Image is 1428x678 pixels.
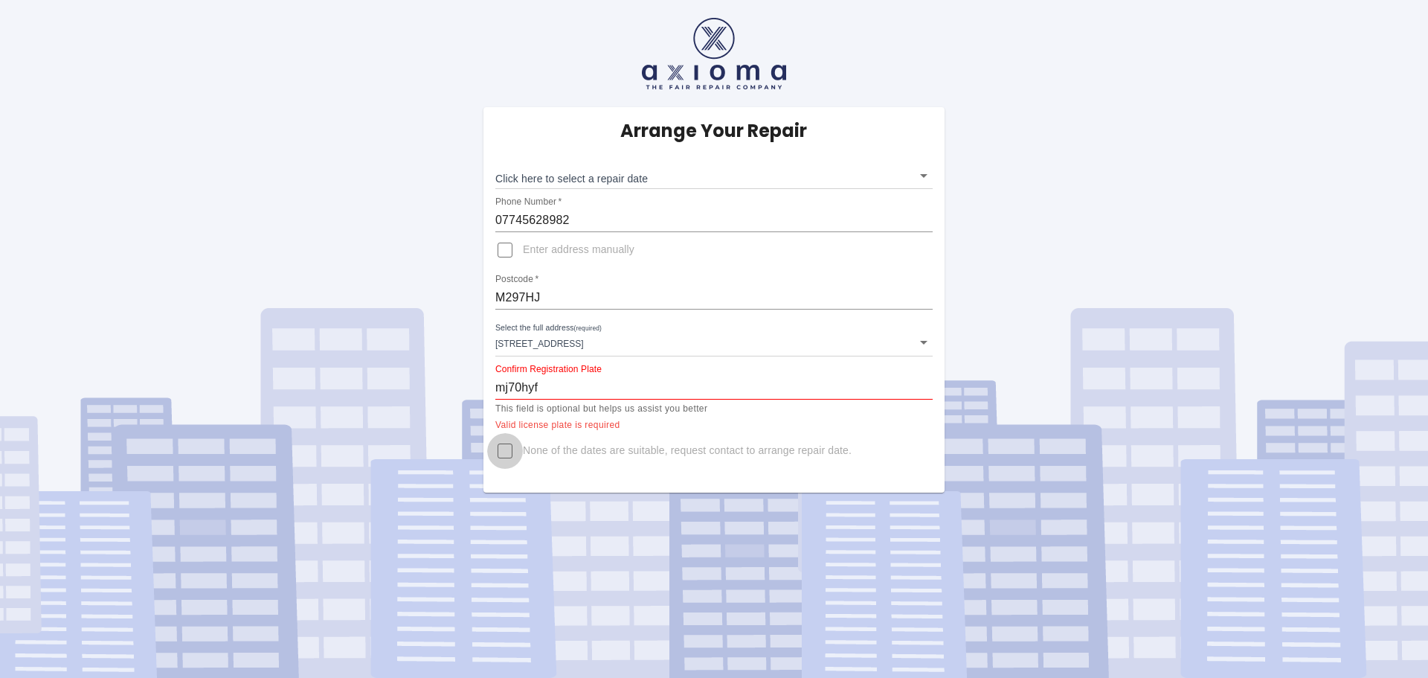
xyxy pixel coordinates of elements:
label: Confirm Registration Plate [495,362,602,375]
label: Phone Number [495,196,562,208]
h5: Arrange Your Repair [620,119,807,143]
small: (required) [574,325,602,332]
label: Select the full address [495,322,602,334]
p: Valid license plate is required [495,418,933,433]
p: This field is optional but helps us assist you better [495,402,933,417]
div: [STREET_ADDRESS] [495,329,933,356]
img: axioma [642,18,786,89]
label: Postcode [495,273,538,286]
span: None of the dates are suitable, request contact to arrange repair date. [523,444,852,458]
span: Enter address manually [523,243,634,258]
